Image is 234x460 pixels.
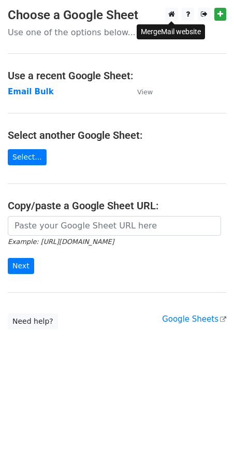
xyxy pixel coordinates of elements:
a: Email Bulk [8,87,54,96]
p: Use one of the options below... [8,27,226,38]
small: Example: [URL][DOMAIN_NAME] [8,238,114,246]
input: Next [8,258,34,274]
h4: Copy/paste a Google Sheet URL: [8,199,226,212]
iframe: Chat Widget [182,410,234,460]
h4: Select another Google Sheet: [8,129,226,141]
input: Paste your Google Sheet URL here [8,216,221,236]
h4: Use a recent Google Sheet: [8,69,226,82]
h3: Choose a Google Sheet [8,8,226,23]
a: Select... [8,149,47,165]
a: Google Sheets [162,314,226,324]
a: Need help? [8,313,58,329]
div: MergeMail website [137,24,205,39]
a: View [127,87,153,96]
small: View [137,88,153,96]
